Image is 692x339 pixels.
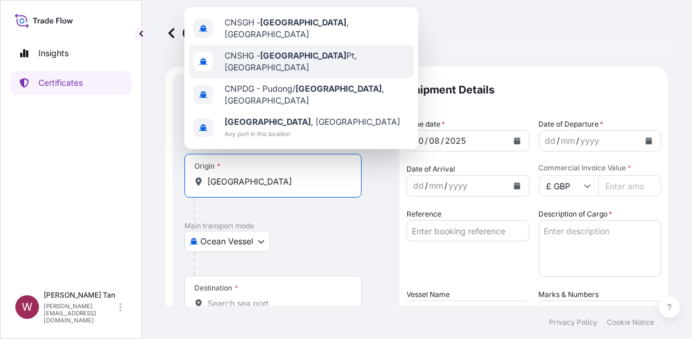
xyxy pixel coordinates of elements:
[225,17,409,40] span: CNSGH - , [GEOGRAPHIC_DATA]
[539,118,604,130] span: Date of Departure
[207,176,347,188] input: Origin
[425,134,428,148] div: /
[295,83,382,93] b: [GEOGRAPHIC_DATA]
[428,134,441,148] div: month,
[225,83,409,106] span: CNPDG - Pudong/ , [GEOGRAPHIC_DATA]
[184,221,388,231] p: Main transport mode
[549,318,597,327] p: Privacy Policy
[184,7,418,149] div: Show suggestions
[544,134,557,148] div: day,
[607,318,654,327] p: Cookie Notice
[225,50,409,73] span: CNSHG - Pt, [GEOGRAPHIC_DATA]
[225,116,400,128] span: , [GEOGRAPHIC_DATA]
[580,134,601,148] div: year,
[508,176,527,195] button: Calendar
[598,175,662,196] input: Enter amount
[260,17,346,27] b: [GEOGRAPHIC_DATA]
[539,208,613,220] label: Description of Cargo
[557,134,560,148] div: /
[44,302,117,324] p: [PERSON_NAME][EMAIL_ADDRESS][DOMAIN_NAME]
[407,73,661,106] p: Shipment Details
[407,163,455,175] span: Date of Arrival
[539,289,599,301] label: Marks & Numbers
[44,290,117,300] p: [PERSON_NAME] Tan
[441,134,444,148] div: /
[260,50,346,60] b: [GEOGRAPHIC_DATA]
[407,289,450,301] label: Vessel Name
[412,179,425,193] div: day,
[194,162,220,171] div: Origin
[577,134,580,148] div: /
[165,24,303,43] p: Get a Certificate
[444,134,467,148] div: year,
[225,117,311,127] b: [GEOGRAPHIC_DATA]
[539,163,662,173] span: Commercial Invoice Value
[200,235,253,247] span: Ocean Vessel
[38,77,83,89] p: Certificates
[225,128,400,140] span: Any port in this location
[447,179,469,193] div: year,
[407,118,445,130] span: Issue date
[639,131,658,150] button: Calendar
[560,134,577,148] div: month,
[425,179,428,193] div: /
[207,298,347,309] input: Destination
[407,208,441,220] label: Reference
[508,131,527,150] button: Calendar
[194,283,238,293] div: Destination
[38,47,69,59] p: Insights
[22,301,33,313] span: W
[428,179,444,193] div: month,
[184,231,270,252] button: Select transport
[407,220,529,241] input: Enter booking reference
[444,179,447,193] div: /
